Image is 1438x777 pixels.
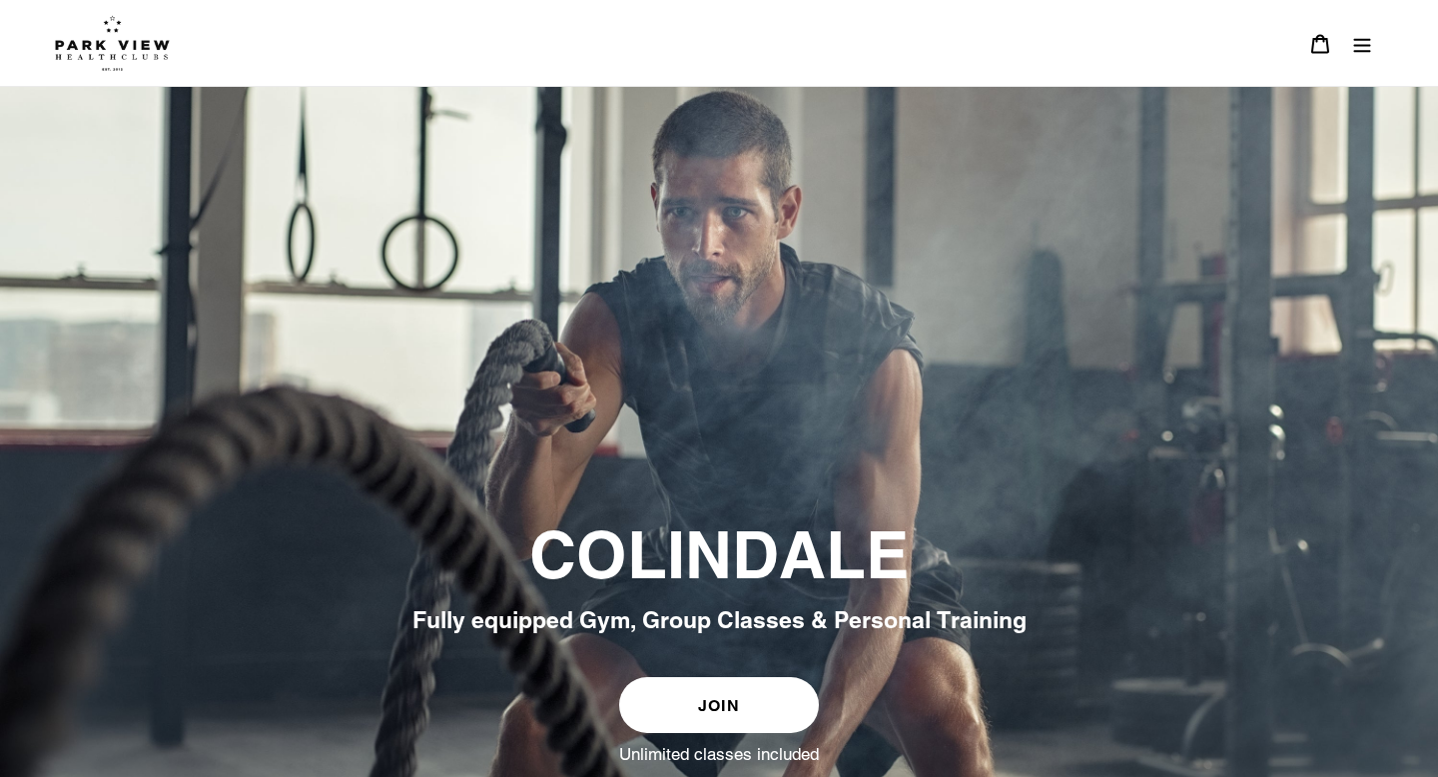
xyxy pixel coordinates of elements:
[175,517,1263,595] h2: COLINDALE
[619,677,819,733] a: JOIN
[619,743,819,765] label: Unlimited classes included
[412,606,1027,633] span: Fully equipped Gym, Group Classes & Personal Training
[55,15,170,71] img: Park view health clubs is a gym near you.
[1341,22,1383,65] button: Menu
